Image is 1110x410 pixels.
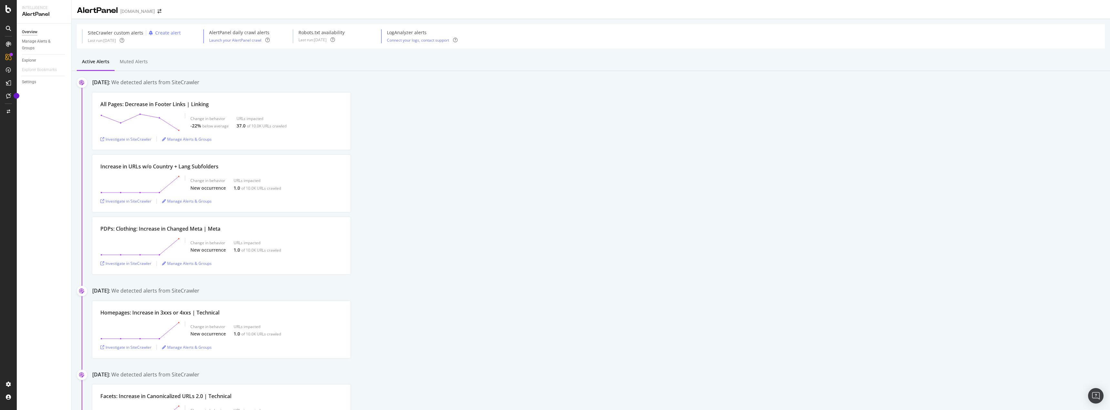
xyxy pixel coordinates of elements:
div: New occurrence [190,247,226,253]
a: Investigate in SiteCrawler [100,136,151,142]
button: Connect your logs, contact support [387,37,449,43]
button: Investigate in SiteCrawler [100,134,151,144]
a: Investigate in SiteCrawler [100,261,151,266]
div: [DATE]: [92,371,110,378]
div: Robots.txt availability [298,29,345,36]
div: LogAnalyzer alerts [387,29,458,36]
div: Open Intercom Messenger [1088,388,1104,404]
a: Investigate in SiteCrawler [100,345,151,350]
div: We detected alerts from SiteCrawler [111,79,199,86]
div: Explorer [22,57,36,64]
div: of 10.0K URLs crawled [241,331,281,337]
div: Facets: Increase in Canonicalized URLs 2.0 | Technical [100,393,231,400]
div: Homepages: Increase in 3xxs or 4xxs | Technical [100,309,219,316]
div: All Pages: Decrease in Footer Links | Linking [100,101,209,108]
button: Investigate in SiteCrawler [100,196,151,206]
a: Manage Alerts & Groups [162,261,212,266]
div: Overview [22,29,37,35]
button: Investigate in SiteCrawler [100,342,151,353]
div: [DATE]: [92,79,110,86]
div: New occurrence [190,331,226,337]
div: Settings [22,79,36,85]
div: Manage Alerts & Groups [22,38,61,52]
div: We detected alerts from SiteCrawler [111,287,199,295]
button: Manage Alerts & Groups [162,342,212,353]
a: Investigate in SiteCrawler [100,198,151,204]
div: URLs impacted [234,324,281,329]
div: Change in behavior [190,178,226,183]
div: -22% [190,123,201,129]
div: Muted alerts [120,58,148,65]
div: arrow-right-arrow-left [157,9,161,14]
button: Manage Alerts & Groups [162,196,212,206]
div: PDPs: Clothing: Increase in Changed Meta | Meta [100,225,220,233]
a: Explorer [22,57,67,64]
div: 1.0 [234,331,240,337]
div: Intelligence [22,5,66,11]
div: of 10.0K URLs crawled [241,247,281,253]
div: 1.0 [234,185,240,191]
div: SiteCrawler custom alerts [88,30,143,36]
div: Last run: [DATE] [88,38,116,43]
div: Last run: [DATE] [298,37,327,43]
div: AlertPanel daily crawl alerts [209,29,270,36]
div: URLs impacted [237,116,287,121]
div: New occurrence [190,185,226,191]
a: Settings [22,79,67,85]
a: Manage Alerts & Groups [162,136,212,142]
a: Explorer Bookmarks [22,66,63,73]
div: 37.0 [237,123,246,129]
button: Investigate in SiteCrawler [100,258,151,269]
a: Overview [22,29,67,35]
div: URLs impacted [234,240,281,245]
a: Manage Alerts & Groups [22,38,67,52]
div: We detected alerts from SiteCrawler [111,371,199,378]
button: Launch your AlertPanel crawl [209,37,261,43]
div: URLs impacted [234,178,281,183]
div: AlertPanel [77,5,118,16]
div: of 10.0K URLs crawled [241,185,281,191]
button: Create alert [146,29,181,36]
div: AlertPanel [22,11,66,18]
div: Change in behavior [190,324,226,329]
div: Active alerts [82,58,109,65]
div: below average [202,123,229,129]
div: Tooltip anchor [14,93,19,99]
div: 1.0 [234,247,240,253]
button: Manage Alerts & Groups [162,134,212,144]
div: Create alert [155,30,181,36]
button: Manage Alerts & Groups [162,258,212,269]
div: [DOMAIN_NAME] [120,8,155,15]
div: Change in behavior [190,240,226,245]
div: Increase in URLs w/o Country + Lang Subfolders [100,163,218,170]
a: Manage Alerts & Groups [162,345,212,350]
div: Change in behavior [190,116,229,121]
div: Explorer Bookmarks [22,66,57,73]
div: of 10.0K URLs crawled [247,123,287,129]
a: Manage Alerts & Groups [162,198,212,204]
div: [DATE]: [92,287,110,295]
